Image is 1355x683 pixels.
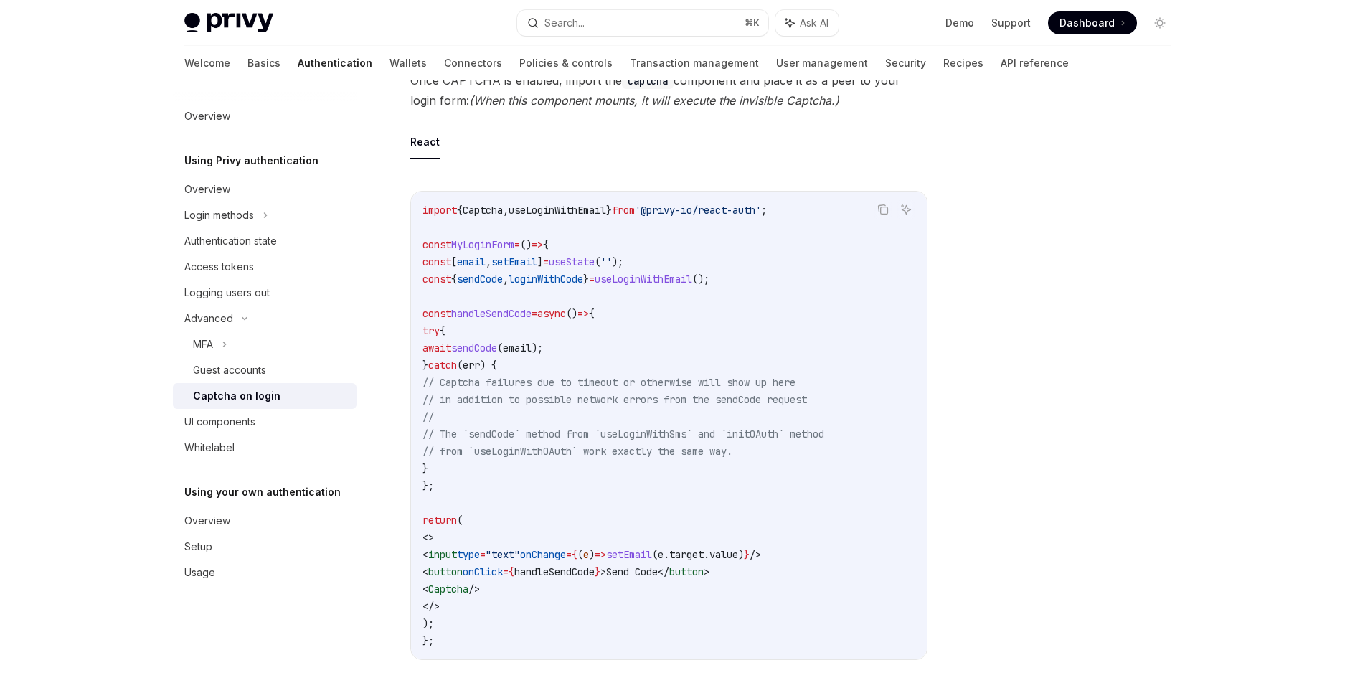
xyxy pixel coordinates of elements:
[451,307,532,320] span: handleSendCode
[184,284,270,301] div: Logging users out
[463,565,503,578] span: onClick
[1001,46,1069,80] a: API reference
[173,508,357,534] a: Overview
[537,307,566,320] span: async
[173,409,357,435] a: UI components
[595,565,600,578] span: }
[583,548,589,561] span: e
[589,548,595,561] span: )
[544,14,585,32] div: Search...
[738,548,744,561] span: )
[600,565,606,578] span: >
[422,634,434,647] span: };
[503,273,509,286] span: ,
[606,204,612,217] span: }
[184,484,341,501] h5: Using your own authentication
[537,255,543,268] span: ]
[532,238,543,251] span: =>
[595,548,606,561] span: =>
[520,548,566,561] span: onChange
[184,108,230,125] div: Overview
[704,565,709,578] span: >
[532,341,543,354] span: );
[422,600,440,613] span: </>
[428,548,457,561] span: input
[457,359,463,372] span: (
[184,439,235,456] div: Whitelabel
[422,359,428,372] span: }
[595,273,692,286] span: useLoginWithEmail
[745,17,760,29] span: ⌘ K
[422,583,428,595] span: <
[247,46,280,80] a: Basics
[298,46,372,80] a: Authentication
[193,362,266,379] div: Guest accounts
[184,258,254,275] div: Access tokens
[600,255,612,268] span: ''
[457,204,463,217] span: {
[422,428,824,441] span: // The `sendCode` method from `useLoginWithSms` and `initOAuth` method
[428,359,457,372] span: catch
[422,273,451,286] span: const
[652,548,658,561] span: (
[744,548,750,561] span: }
[428,583,468,595] span: Captcha
[549,255,595,268] span: useState
[945,16,974,30] a: Demo
[422,341,451,354] span: await
[422,514,457,527] span: return
[457,255,486,268] span: email
[410,125,440,159] button: React
[630,46,759,80] a: Transaction management
[669,548,704,561] span: target
[457,273,503,286] span: sendCode
[422,410,434,423] span: //
[589,273,595,286] span: =
[468,583,480,595] span: />
[543,238,549,251] span: {
[486,548,520,561] span: "text"
[444,46,502,80] a: Connectors
[480,359,497,372] span: ) {
[517,10,768,36] button: Search...⌘K
[173,435,357,461] a: Whitelabel
[422,445,732,458] span: // from `useLoginWithOAuth` work exactly the same way.
[422,531,434,544] span: <>
[606,565,658,578] span: Send Code
[451,255,457,268] span: [
[184,46,230,80] a: Welcome
[509,565,514,578] span: {
[184,13,273,33] img: light logo
[664,548,669,561] span: .
[463,204,503,217] span: Captcha
[509,273,583,286] span: loginWithCode
[577,307,589,320] span: =>
[897,200,915,219] button: Ask AI
[184,564,215,581] div: Usage
[184,207,254,224] div: Login methods
[451,238,514,251] span: MyLoginForm
[566,548,572,561] span: =
[532,307,537,320] span: =
[1059,16,1115,30] span: Dashboard
[874,200,892,219] button: Copy the contents from the code block
[469,93,839,108] em: (When this component mounts, it will execute the invisible Captcha.)
[486,255,491,268] span: ,
[173,383,357,409] a: Captcha on login
[422,376,795,389] span: // Captcha failures due to timeout or otherwise will show up here
[503,204,509,217] span: ,
[612,255,623,268] span: );
[800,16,828,30] span: Ask AI
[422,462,428,475] span: }
[514,565,595,578] span: handleSendCode
[184,232,277,250] div: Authentication state
[457,514,463,527] span: (
[669,565,704,578] span: button
[1148,11,1171,34] button: Toggle dark mode
[422,255,451,268] span: const
[606,548,652,561] span: setEmail
[428,565,463,578] span: button
[184,413,255,430] div: UI components
[622,73,674,89] code: Captcha
[173,534,357,560] a: Setup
